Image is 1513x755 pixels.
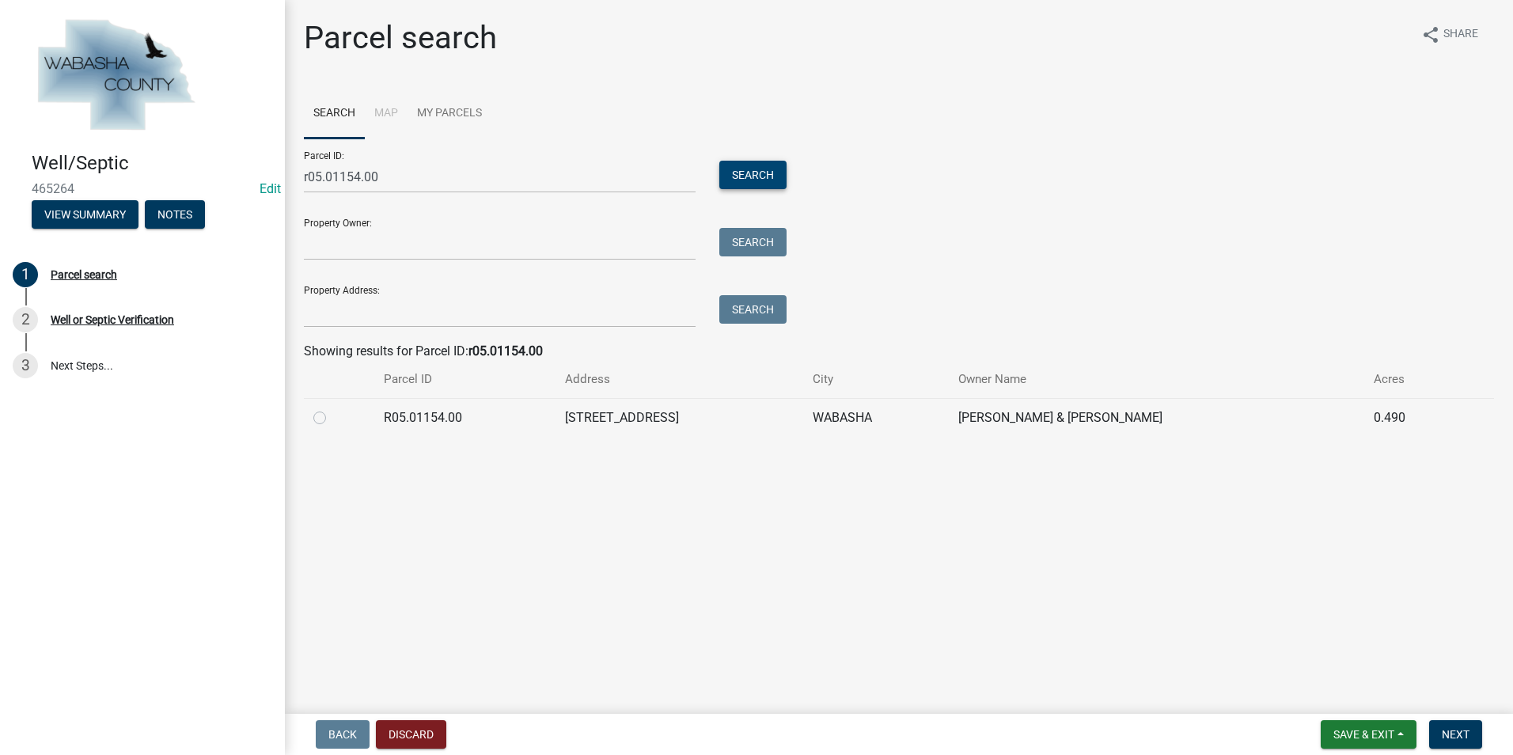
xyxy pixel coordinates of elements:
[145,209,205,222] wm-modal-confirm: Notes
[145,200,205,229] button: Notes
[51,314,174,325] div: Well or Septic Verification
[1442,728,1469,741] span: Next
[949,398,1364,437] td: [PERSON_NAME] & [PERSON_NAME]
[51,269,117,280] div: Parcel search
[376,720,446,749] button: Discard
[803,398,949,437] td: WABASHA
[1409,19,1491,50] button: shareShare
[1321,720,1416,749] button: Save & Exit
[556,398,803,437] td: [STREET_ADDRESS]
[719,295,787,324] button: Search
[32,152,272,175] h4: Well/Septic
[1429,720,1482,749] button: Next
[32,17,199,135] img: Wabasha County, Minnesota
[949,361,1364,398] th: Owner Name
[304,89,365,139] a: Search
[1364,361,1458,398] th: Acres
[13,262,38,287] div: 1
[556,361,803,398] th: Address
[32,181,253,196] span: 465264
[1333,728,1394,741] span: Save & Exit
[374,398,556,437] td: R05.01154.00
[304,19,497,57] h1: Parcel search
[32,209,138,222] wm-modal-confirm: Summary
[13,353,38,378] div: 3
[260,181,281,196] a: Edit
[13,307,38,332] div: 2
[1364,398,1458,437] td: 0.490
[260,181,281,196] wm-modal-confirm: Edit Application Number
[468,343,543,359] strong: r05.01154.00
[719,161,787,189] button: Search
[328,728,357,741] span: Back
[1421,25,1440,44] i: share
[374,361,556,398] th: Parcel ID
[316,720,370,749] button: Back
[1443,25,1478,44] span: Share
[408,89,491,139] a: My Parcels
[32,200,138,229] button: View Summary
[304,342,1494,361] div: Showing results for Parcel ID:
[803,361,949,398] th: City
[719,228,787,256] button: Search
